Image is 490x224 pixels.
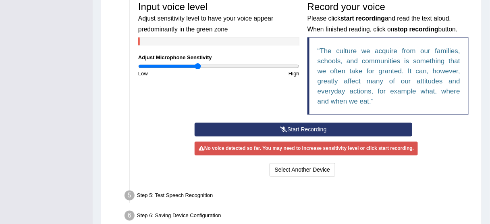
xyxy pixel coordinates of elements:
[307,15,458,32] small: Please click and read the text aloud. When finished reading, click on button.
[394,26,438,33] b: stop recording
[195,142,418,156] div: No voice detected so far. You may need to increase sensitivity level or click start recording.
[270,163,336,177] button: Select Another Device
[138,15,273,32] small: Adjust sensitivity level to have your voice appear predominantly in the green zone
[138,54,212,61] label: Adjust Microphone Senstivity
[138,2,299,33] h3: Input voice level
[219,70,303,77] div: High
[121,188,478,206] div: Step 5: Test Speech Recognition
[134,70,219,77] div: Low
[318,47,460,105] q: The culture we acquire from our families, schools, and communities is something that we often tak...
[341,15,385,22] b: start recording
[307,2,469,33] h3: Record your voice
[195,123,412,137] button: Start Recording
